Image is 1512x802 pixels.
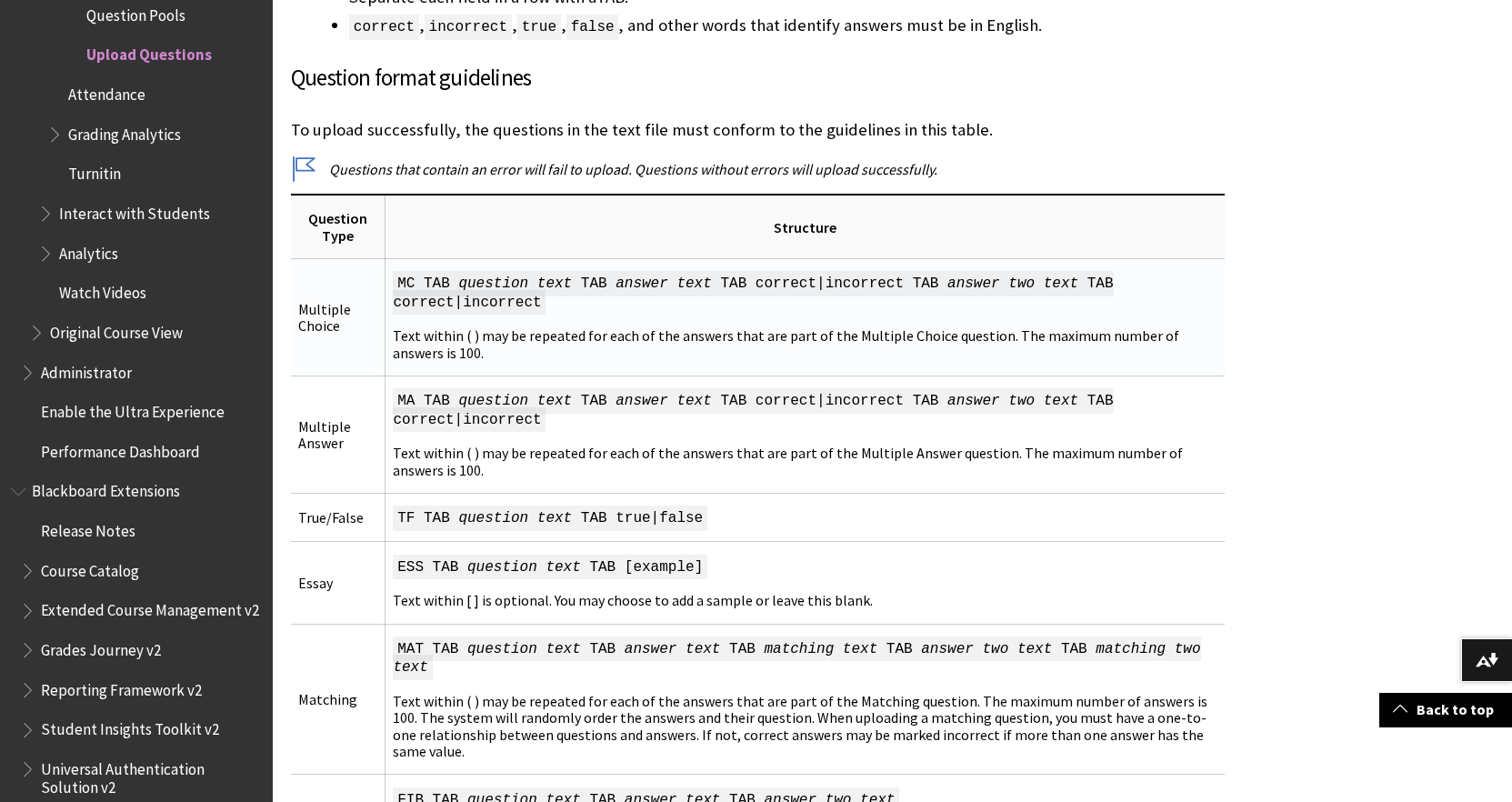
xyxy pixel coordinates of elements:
span: true [517,15,561,40]
span: answer text [611,388,716,414]
span: question text [455,271,576,296]
th: Question Type [291,195,386,258]
span: Interact with Students [59,198,210,223]
span: Upload Questions [86,40,212,65]
span: TAB correct|incorrect TAB [716,271,944,296]
td: Multiple Answer [291,376,386,494]
span: Universal Authentication Solution v2 [41,754,260,797]
span: Enable the Ultra Experience [41,396,225,421]
span: TF TAB [393,506,454,531]
td: Matching [291,624,386,775]
span: Release Notes [41,516,135,540]
td: Text within [ ] is optional. You may choose to add a sample or leave this blank. [386,542,1225,624]
span: TAB correct|incorrect TAB [716,388,944,414]
span: ESS TAB [393,555,463,580]
nav: Book outline for Blackboard Extensions [11,476,262,797]
span: MA TAB [393,388,454,414]
td: Essay [291,542,386,624]
span: Attendance [68,79,145,104]
span: Grades Journey v2 [41,635,161,659]
span: question text [455,506,576,531]
span: TAB [576,388,611,414]
td: Text within ( ) may be repeated for each of the answers that are part of the Multiple Answer ques... [386,376,1225,494]
span: answer two text [916,637,1056,662]
span: answer text [620,637,725,662]
span: Course Catalog [41,556,139,580]
span: Administrator [41,357,132,382]
span: TAB [586,637,620,662]
span: answer two text [943,388,1083,414]
span: question text [463,555,585,580]
span: Analytics [59,238,118,263]
td: Text within ( ) may be repeated for each of the answers that are part of the Matching question. T... [386,624,1225,775]
span: Turnitin [68,159,121,184]
span: TAB correct|incorrect [393,271,1113,315]
span: TAB [example] [586,555,707,580]
span: answer two text [943,271,1083,296]
span: Grading Analytics [68,119,181,144]
a: Back to top [1379,693,1512,727]
span: Reporting Framework v2 [41,675,202,699]
span: MC TAB [393,271,454,296]
p: To upload successfully, the questions in the text file must conform to the guidelines in this table. [291,118,1225,142]
span: matching text [760,637,882,662]
th: Structure [386,195,1225,258]
span: TAB correct|incorrect [393,388,1113,432]
td: Text within ( ) may be repeated for each of the answers that are part of the Multiple Choice ques... [386,259,1225,376]
span: MAT TAB [393,637,463,662]
span: TAB [725,637,759,662]
li: , , , , and other words that identify answers must be in English. [349,13,1225,38]
span: incorrect [425,15,512,40]
td: True/False [291,494,386,542]
span: TAB true|false [576,506,707,531]
span: Extended Course Management v2 [41,596,259,620]
span: Original Course View [50,317,183,342]
span: Performance Dashboard [41,436,200,461]
span: TAB [882,637,916,662]
span: TAB [576,271,611,296]
span: matching two text [393,637,1200,680]
span: Watch Videos [59,277,146,302]
span: Blackboard Extensions [32,476,180,501]
span: answer text [611,271,716,296]
span: question text [463,637,585,662]
span: Student Insights Toolkit v2 [41,715,219,739]
span: false [566,15,619,40]
span: correct [349,15,419,40]
p: Questions that contain an error will fail to upload. Questions without errors will upload success... [291,159,1225,179]
td: Multiple Choice [291,259,386,376]
h3: Question format guidelines [291,61,1225,95]
span: TAB [1056,637,1091,662]
span: question text [455,388,576,414]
